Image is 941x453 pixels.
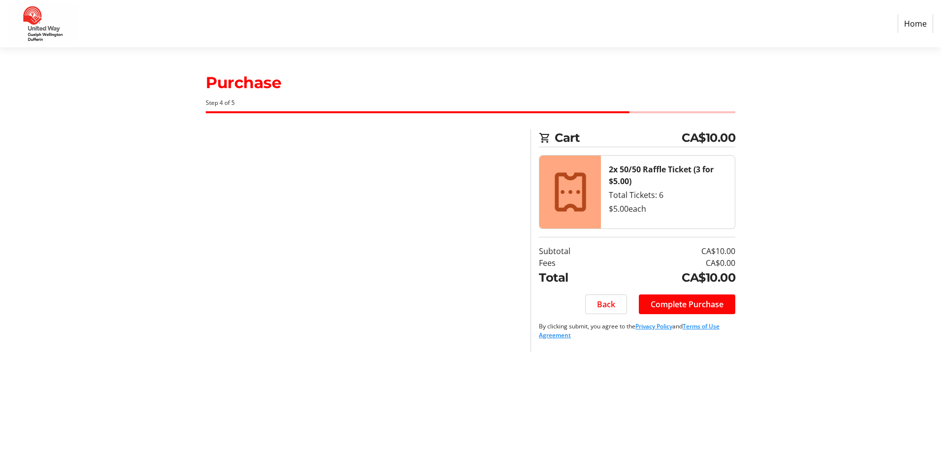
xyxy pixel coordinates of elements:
[639,294,735,314] button: Complete Purchase
[206,71,735,95] h1: Purchase
[539,245,612,257] td: Subtotal
[539,322,720,339] a: Terms of Use Agreement
[609,189,727,201] div: Total Tickets: 6
[585,294,627,314] button: Back
[898,14,933,33] a: Home
[555,129,682,147] span: Cart
[597,298,615,310] span: Back
[635,322,672,330] a: Privacy Policy
[612,257,735,269] td: CA$0.00
[682,129,735,147] span: CA$10.00
[612,245,735,257] td: CA$10.00
[539,269,612,287] td: Total
[206,98,735,107] div: Step 4 of 5
[8,4,78,43] img: United Way Guelph Wellington Dufferin's Logo
[609,164,714,187] strong: 2x 50/50 Raffle Ticket (3 for $5.00)
[609,203,727,215] div: $5.00 each
[651,298,723,310] span: Complete Purchase
[539,257,612,269] td: Fees
[612,269,735,287] td: CA$10.00
[539,322,735,340] p: By clicking submit, you agree to the and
